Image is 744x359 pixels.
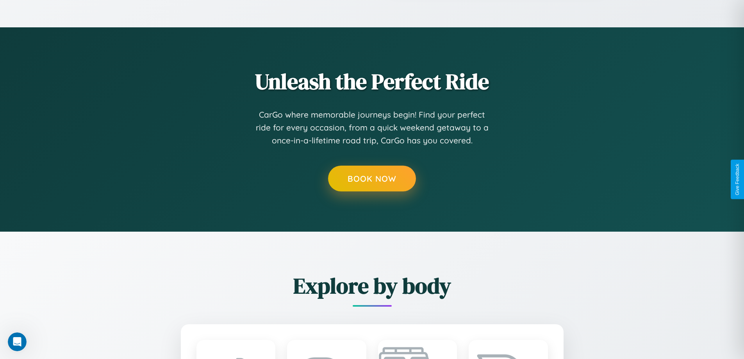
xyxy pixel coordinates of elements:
h2: Explore by body [138,271,607,301]
h2: Unleash the Perfect Ride [138,66,607,96]
div: Give Feedback [735,164,740,195]
button: Book Now [328,166,416,191]
iframe: Intercom live chat [8,332,27,351]
p: CarGo where memorable journeys begin! Find your perfect ride for every occasion, from a quick wee... [255,108,489,147]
